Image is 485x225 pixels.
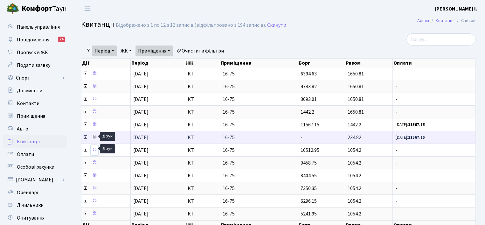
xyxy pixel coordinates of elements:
th: Дії [81,59,131,67]
b: 11567.15 [408,135,425,140]
a: Орендарі [3,186,67,199]
span: 1650.81 [348,109,364,116]
span: [DATE] [133,172,149,179]
span: - [395,199,473,204]
span: КТ [188,71,217,76]
a: Панель управління [3,21,67,33]
span: 10512.95 [301,147,319,154]
span: 1442.2 [301,109,314,116]
b: Комфорт [22,4,52,14]
span: Орендарі [17,189,38,196]
img: logo.png [6,3,19,15]
span: КТ [188,97,217,102]
span: 1650.81 [348,96,364,103]
span: [DATE] [133,70,149,77]
span: Квитанції [81,19,114,30]
span: 1054.2 [348,198,361,205]
th: Борг [298,59,345,67]
a: [DOMAIN_NAME] [3,173,67,186]
span: 9458.75 [301,159,317,166]
small: [DATE]: [395,122,425,128]
a: Подати заявку [3,59,67,72]
span: 1054.2 [348,147,361,154]
span: 4743.82 [301,83,317,90]
a: Оплати [3,148,67,161]
span: КТ [188,160,217,165]
span: [DATE] [133,96,149,103]
span: 16-75 [223,135,295,140]
th: ЖК [185,59,220,67]
a: Повідомлення24 [3,33,67,46]
span: 3093.01 [301,96,317,103]
span: КТ [188,148,217,153]
span: Квитанції [17,138,40,145]
span: Оплати [17,151,34,158]
span: КТ [188,211,217,216]
span: Лічильники [17,202,44,209]
span: [DATE] [133,83,149,90]
span: 16-75 [223,173,295,178]
a: Приміщення [135,46,173,56]
span: 16-75 [223,71,295,76]
span: [DATE] [133,121,149,128]
a: [PERSON_NAME] І. [435,5,477,13]
span: Повідомлення [17,36,49,43]
span: 5241.95 [301,210,317,217]
a: Опитування [3,212,67,224]
span: Приміщення [17,113,45,120]
li: Список [454,17,475,24]
th: Оплати [393,59,475,67]
span: - [395,84,473,89]
th: Разом [345,59,393,67]
a: Документи [3,84,67,97]
span: КТ [188,122,217,127]
span: 16-75 [223,199,295,204]
span: Авто [17,125,28,132]
a: Спорт [3,72,67,84]
th: Приміщення [220,59,298,67]
button: Переключити навігацію [80,4,95,14]
span: Контакти [17,100,39,107]
div: Відображено з 1 по 12 з 12 записів (відфільтровано з 194 записів). [116,22,266,28]
input: Пошук... [406,33,475,46]
span: 7350.35 [301,185,317,192]
span: - [395,186,473,191]
span: Опитування [17,214,45,221]
div: Друк [100,144,115,153]
span: 16-75 [223,84,295,89]
span: 1650.81 [348,70,364,77]
span: КТ [188,199,217,204]
span: - [395,109,473,115]
span: - [395,148,473,153]
span: 11567.15 [301,121,319,128]
span: 1442.2 [348,121,361,128]
a: Пропуск в ЖК [3,46,67,59]
span: [DATE] [133,134,149,141]
span: 8404.55 [301,172,317,179]
span: 6296.15 [301,198,317,205]
a: Скинути [267,22,286,28]
span: - [395,173,473,178]
span: 16-75 [223,160,295,165]
th: Період [131,59,185,67]
a: Очистити фільтри [174,46,226,56]
span: 16-75 [223,186,295,191]
span: 234.82 [348,134,361,141]
span: 1054.2 [348,172,361,179]
span: 1054.2 [348,159,361,166]
b: 11567.15 [408,122,425,128]
a: Квитанції [436,17,454,24]
span: [DATE] [133,159,149,166]
span: - [395,160,473,165]
span: 1650.81 [348,83,364,90]
span: - [395,71,473,76]
span: 6394.63 [301,70,317,77]
span: - [301,134,302,141]
span: 1054.2 [348,210,361,217]
span: КТ [188,135,217,140]
span: [DATE] [133,198,149,205]
a: Особові рахунки [3,161,67,173]
span: [DATE] [133,147,149,154]
span: 16-75 [223,122,295,127]
span: - [395,211,473,216]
